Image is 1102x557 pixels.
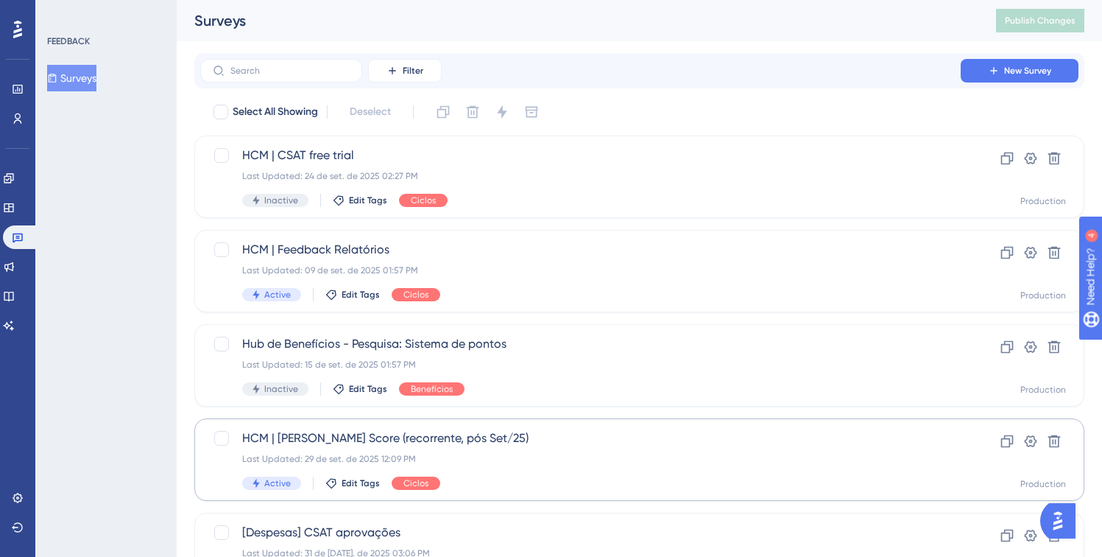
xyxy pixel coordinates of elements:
span: HCM | CSAT free trial [242,147,919,164]
span: Active [264,289,291,301]
span: [Despesas] CSAT aprovações [242,524,919,542]
span: New Survey [1004,65,1051,77]
span: Edit Tags [349,195,387,206]
span: Ciclos [411,195,436,206]
div: Last Updated: 09 de set. de 2025 01:57 PM [242,265,919,276]
div: 4 [102,7,107,19]
div: Last Updated: 24 de set. de 2025 02:27 PM [242,170,919,182]
div: Production [1020,384,1066,396]
div: Last Updated: 29 de set. de 2025 12:09 PM [242,453,919,465]
button: New Survey [961,59,1078,83]
span: Ciclos [403,289,428,301]
div: Production [1020,195,1066,207]
span: Inactive [264,383,298,395]
button: Edit Tags [333,383,387,395]
span: Edit Tags [342,289,380,301]
div: Last Updated: 15 de set. de 2025 01:57 PM [242,359,919,371]
span: Edit Tags [349,383,387,395]
button: Deselect [336,99,404,125]
span: Edit Tags [342,477,380,489]
div: Surveys [194,10,959,31]
div: Production [1020,478,1066,490]
span: HCM | Feedback Relatórios [242,241,919,259]
span: Need Help? [35,4,92,21]
span: Select All Showing [233,103,318,121]
span: Benefícios [411,383,453,395]
div: Production [1020,290,1066,301]
button: Filter [368,59,442,83]
button: Edit Tags [333,195,387,206]
span: Publish Changes [1005,15,1075,27]
span: Hub de Benefícios - Pesquisa: Sistema de pontos [242,335,919,353]
span: Ciclos [403,477,428,489]
iframe: UserGuiding AI Assistant Launcher [1040,499,1084,543]
button: Edit Tags [325,477,380,489]
span: HCM | [PERSON_NAME] Score (recorrente, pós Set/25) [242,430,919,447]
button: Edit Tags [325,289,380,301]
div: FEEDBACK [47,35,90,47]
span: Deselect [350,103,391,121]
button: Surveys [47,65,96,91]
span: Inactive [264,195,298,206]
input: Search [230,66,350,76]
span: Filter [403,65,423,77]
button: Publish Changes [996,9,1084,32]
span: Active [264,477,291,489]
